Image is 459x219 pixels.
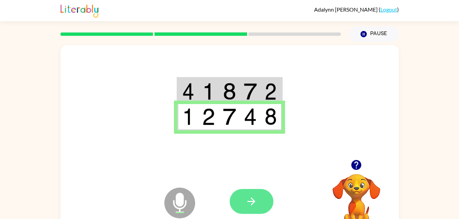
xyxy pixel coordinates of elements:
[314,6,399,13] div: ( )
[223,83,236,100] img: 8
[265,83,277,100] img: 2
[223,108,236,125] img: 7
[60,3,98,18] img: Literably
[182,83,194,100] img: 4
[349,26,399,42] button: Pause
[202,83,215,100] img: 1
[182,108,194,125] img: 1
[265,108,277,125] img: 8
[244,83,257,100] img: 7
[244,108,257,125] img: 4
[314,6,379,13] span: Adalynn [PERSON_NAME]
[380,6,397,13] a: Logout
[202,108,215,125] img: 2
